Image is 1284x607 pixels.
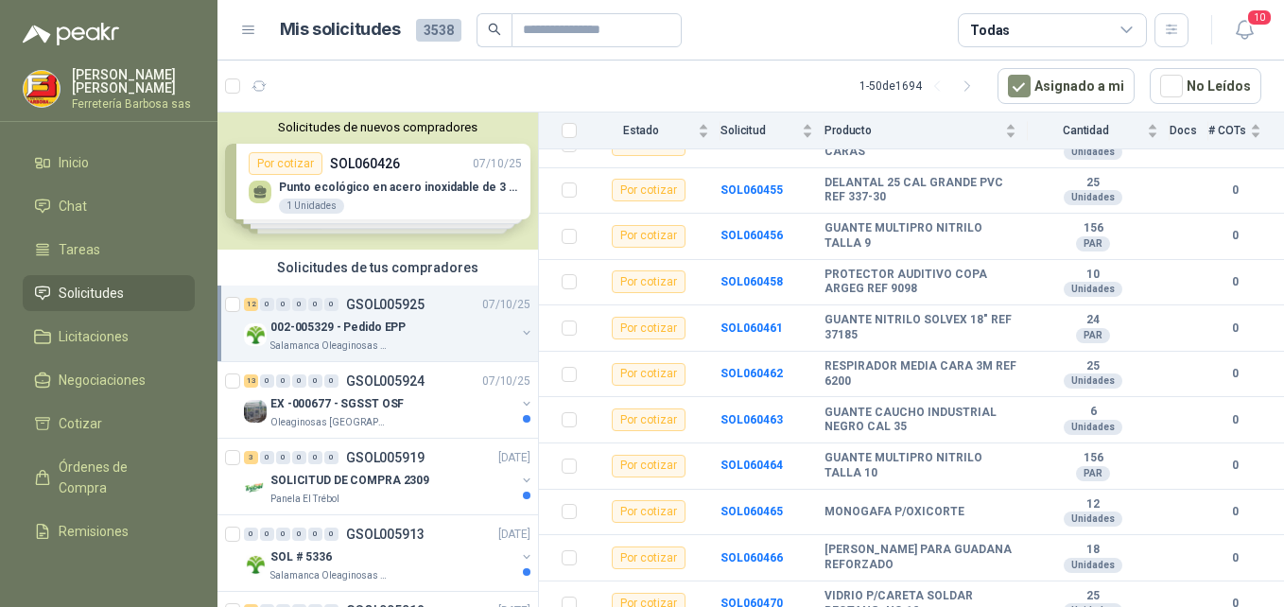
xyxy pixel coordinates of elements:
[276,374,290,388] div: 0
[1208,411,1261,429] b: 0
[346,528,425,541] p: GSOL005913
[23,23,119,45] img: Logo peakr
[308,298,322,311] div: 0
[270,548,332,566] p: SOL # 5336
[1064,190,1122,205] div: Unidades
[276,451,290,464] div: 0
[280,16,401,43] h1: Mis solicitudes
[824,268,1016,297] b: PROTECTOR AUDITIVO COPA ARGEG REF 9098
[720,229,783,242] b: SOL060456
[824,451,1016,480] b: GUANTE MULTIPRO NITRILO TALLA 10
[998,68,1135,104] button: Asignado a mi
[612,408,685,431] div: Por cotizar
[276,298,290,311] div: 0
[324,298,338,311] div: 0
[720,459,783,472] a: SOL060464
[23,362,195,398] a: Negociaciones
[292,374,306,388] div: 0
[1208,273,1261,291] b: 0
[244,400,267,423] img: Company Logo
[1028,543,1158,558] b: 18
[1028,451,1158,466] b: 156
[1028,405,1158,420] b: 6
[498,449,530,467] p: [DATE]
[270,568,390,583] p: Salamanca Oleaginosas SAS
[244,370,534,430] a: 13 0 0 0 0 0 GSOL00592407/10/25 Company LogoEX -000677 - SGSST OSFOleaginosas [GEOGRAPHIC_DATA][P...
[416,19,461,42] span: 3538
[292,298,306,311] div: 0
[1208,113,1284,149] th: # COTs
[1064,558,1122,573] div: Unidades
[1150,68,1261,104] button: No Leídos
[292,451,306,464] div: 0
[244,523,534,583] a: 0 0 0 0 0 0 GSOL005913[DATE] Company LogoSOL # 5336Salamanca Oleaginosas SAS
[59,326,129,347] span: Licitaciones
[1028,113,1170,149] th: Cantidad
[1076,236,1110,251] div: PAR
[612,546,685,569] div: Por cotizar
[720,367,783,380] b: SOL060462
[1028,176,1158,191] b: 25
[498,526,530,544] p: [DATE]
[59,370,146,390] span: Negociaciones
[59,152,89,173] span: Inicio
[23,406,195,442] a: Cotizar
[1076,328,1110,343] div: PAR
[1208,503,1261,521] b: 0
[324,374,338,388] div: 0
[244,298,258,311] div: 12
[1208,320,1261,338] b: 0
[244,528,258,541] div: 0
[260,374,274,388] div: 0
[23,188,195,224] a: Chat
[23,513,195,549] a: Remisiones
[1028,124,1143,137] span: Cantidad
[1170,113,1208,149] th: Docs
[244,446,534,507] a: 3 0 0 0 0 0 GSOL005919[DATE] Company LogoSOLICITUD DE COMPRA 2309Panela El Trébol
[23,449,195,506] a: Órdenes de Compra
[1028,221,1158,236] b: 156
[260,298,274,311] div: 0
[260,451,274,464] div: 0
[720,183,783,197] b: SOL060455
[270,472,429,490] p: SOLICITUD DE COMPRA 2309
[308,374,322,388] div: 0
[346,374,425,388] p: GSOL005924
[1064,145,1122,160] div: Unidades
[72,68,195,95] p: [PERSON_NAME] [PERSON_NAME]
[260,528,274,541] div: 0
[217,113,538,250] div: Solicitudes de nuevos compradoresPor cotizarSOL06042607/10/25 Punto ecológico en acero inoxidable...
[1208,457,1261,475] b: 0
[824,124,1001,137] span: Producto
[612,317,685,339] div: Por cotizar
[276,528,290,541] div: 0
[1028,268,1158,283] b: 10
[59,196,87,217] span: Chat
[270,415,390,430] p: Oleaginosas [GEOGRAPHIC_DATA][PERSON_NAME]
[824,359,1016,389] b: RESPIRADOR MEDIA CARA 3M REF 6200
[244,293,534,354] a: 12 0 0 0 0 0 GSOL00592507/10/25 Company Logo002-005329 - Pedido EPPSalamanca Oleaginosas SAS
[59,413,102,434] span: Cotizar
[488,23,501,36] span: search
[482,296,530,314] p: 07/10/25
[23,275,195,311] a: Solicitudes
[244,477,267,499] img: Company Logo
[1064,512,1122,527] div: Unidades
[1028,497,1158,512] b: 12
[1028,589,1158,604] b: 25
[720,505,783,518] b: SOL060465
[1227,13,1261,47] button: 10
[244,374,258,388] div: 13
[720,113,824,149] th: Solicitud
[59,283,124,303] span: Solicitudes
[859,71,982,101] div: 1 - 50 de 1694
[824,176,1016,205] b: DELANTAL 25 CAL GRANDE PVC REF 337-30
[970,20,1010,41] div: Todas
[308,451,322,464] div: 0
[720,413,783,426] a: SOL060463
[23,232,195,268] a: Tareas
[720,275,783,288] a: SOL060458
[1064,420,1122,435] div: Unidades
